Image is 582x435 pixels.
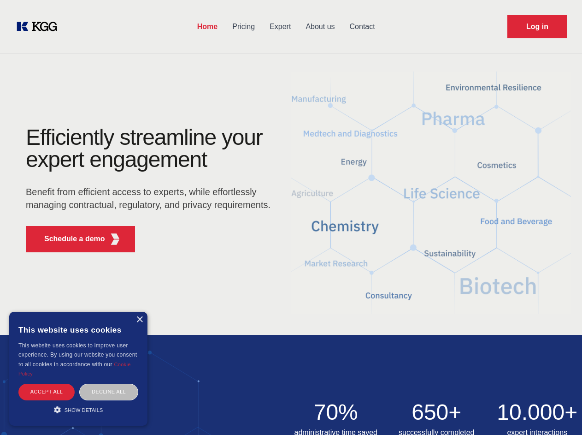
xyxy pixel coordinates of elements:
div: Close [136,316,143,323]
img: KGG Fifth Element RED [291,60,571,326]
span: Show details [65,407,103,413]
div: Show details [18,405,138,414]
h2: 650+ [392,401,482,423]
div: Accept all [18,384,75,400]
a: Contact [342,15,382,39]
div: Decline all [79,384,138,400]
p: Benefit from efficient access to experts, while effortlessly managing contractual, regulatory, an... [26,185,276,211]
a: About us [298,15,342,39]
span: This website uses cookies to improve user experience. By using our website you consent to all coo... [18,342,137,368]
h1: Efficiently streamline your expert engagement [26,126,276,171]
img: KGG Fifth Element RED [109,233,121,245]
a: KOL Knowledge Platform: Talk to Key External Experts (KEE) [15,19,65,34]
button: Schedule a demoKGG Fifth Element RED [26,226,135,252]
a: Request Demo [507,15,567,38]
a: Pricing [225,15,262,39]
a: Expert [262,15,298,39]
p: Schedule a demo [44,233,105,244]
h2: 70% [291,401,381,423]
a: Cookie Policy [18,362,131,376]
div: This website uses cookies [18,319,138,341]
a: Home [190,15,225,39]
